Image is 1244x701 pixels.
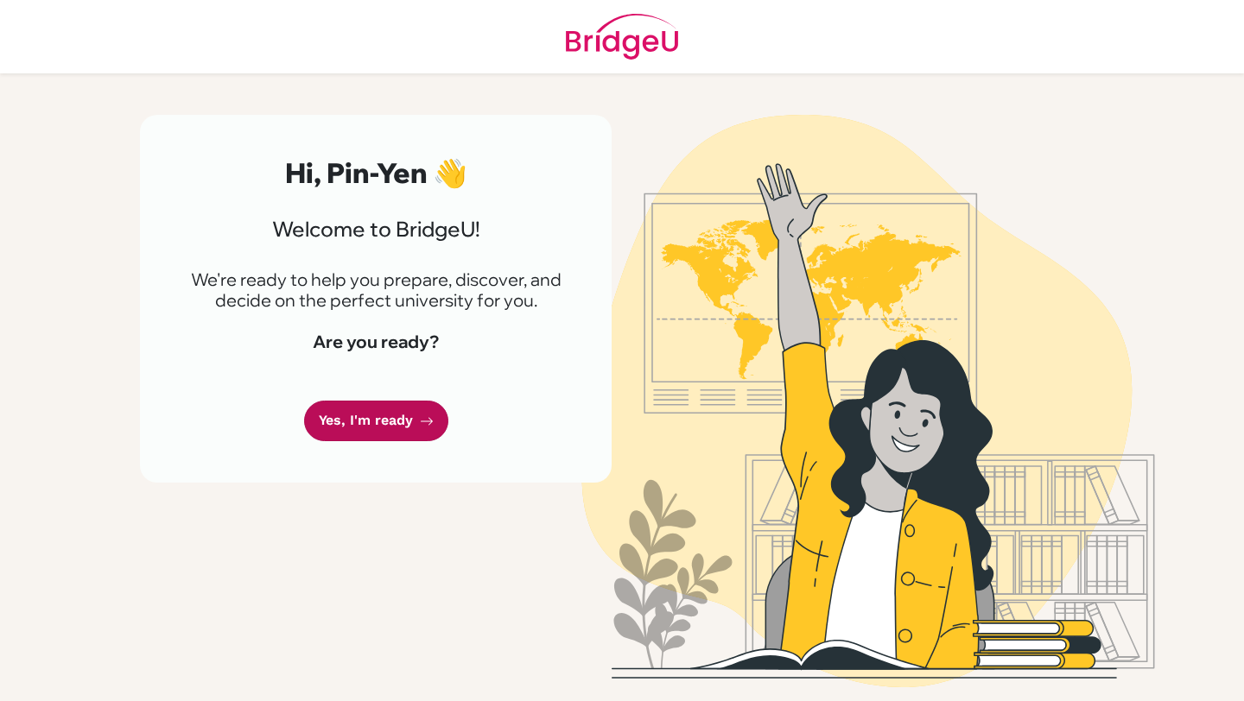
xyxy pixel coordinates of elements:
[181,332,570,352] h4: Are you ready?
[181,269,570,311] p: We're ready to help you prepare, discover, and decide on the perfect university for you.
[304,401,448,441] a: Yes, I'm ready
[181,217,570,242] h3: Welcome to BridgeU!
[181,156,570,189] h2: Hi, Pin-Yen 👋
